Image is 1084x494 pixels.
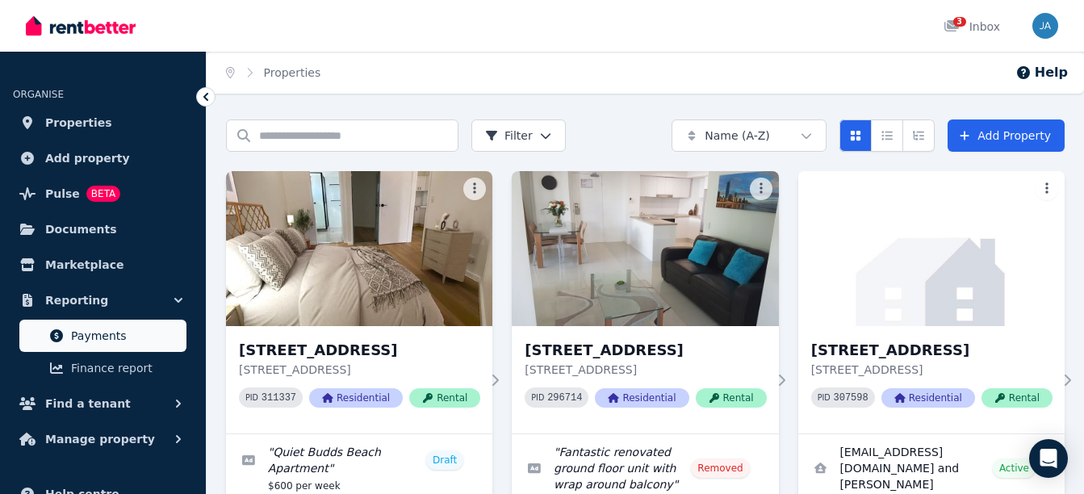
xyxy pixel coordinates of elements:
[881,388,975,408] span: Residential
[463,178,486,200] button: More options
[839,119,872,152] button: Card view
[525,362,766,378] p: [STREET_ADDRESS]
[1032,13,1058,39] img: JULIA ANNE BRIGGS
[45,291,108,310] span: Reporting
[811,339,1053,362] h3: [STREET_ADDRESS]
[1029,439,1068,478] div: Open Intercom Messenger
[207,52,340,94] nav: Breadcrumb
[45,429,155,449] span: Manage property
[226,171,492,326] img: 35-45 Palm Avenue, Surfers Paradise
[13,178,193,210] a: PulseBETA
[471,119,566,152] button: Filter
[239,362,480,378] p: [STREET_ADDRESS]
[13,89,64,100] span: ORGANISE
[948,119,1065,152] a: Add Property
[26,14,136,38] img: RentBetter
[871,119,903,152] button: Compact list view
[19,352,186,384] a: Finance report
[309,388,403,408] span: Residential
[13,423,193,455] button: Manage property
[13,249,193,281] a: Marketplace
[71,326,180,345] span: Payments
[1036,178,1058,200] button: More options
[798,171,1065,326] img: 109 Thorngate Drive, Robina
[547,392,582,404] code: 296714
[13,107,193,139] a: Properties
[409,388,480,408] span: Rental
[45,184,80,203] span: Pulse
[512,171,778,433] a: 52/10-16 Alexandra Avenue, Mermaid Beach[STREET_ADDRESS][STREET_ADDRESS]PID 296714ResidentialRental
[818,393,831,402] small: PID
[953,17,966,27] span: 3
[1015,63,1068,82] button: Help
[902,119,935,152] button: Expanded list view
[262,392,296,404] code: 311337
[839,119,935,152] div: View options
[944,19,1000,35] div: Inbox
[239,339,480,362] h3: [STREET_ADDRESS]
[512,171,778,326] img: 52/10-16 Alexandra Avenue, Mermaid Beach
[981,388,1053,408] span: Rental
[245,393,258,402] small: PID
[525,339,766,362] h3: [STREET_ADDRESS]
[86,186,120,202] span: BETA
[811,362,1053,378] p: [STREET_ADDRESS]
[45,113,112,132] span: Properties
[45,255,123,274] span: Marketplace
[226,171,492,433] a: 35-45 Palm Avenue, Surfers Paradise[STREET_ADDRESS][STREET_ADDRESS]PID 311337ResidentialRental
[13,142,193,174] a: Add property
[19,320,186,352] a: Payments
[13,284,193,316] button: Reporting
[45,149,130,168] span: Add property
[13,387,193,420] button: Find a tenant
[485,128,533,144] span: Filter
[750,178,772,200] button: More options
[264,66,321,79] a: Properties
[798,171,1065,433] a: 109 Thorngate Drive, Robina[STREET_ADDRESS][STREET_ADDRESS]PID 307598ResidentialRental
[705,128,770,144] span: Name (A-Z)
[595,388,688,408] span: Residential
[834,392,868,404] code: 307598
[672,119,827,152] button: Name (A-Z)
[45,394,131,413] span: Find a tenant
[696,388,767,408] span: Rental
[45,220,117,239] span: Documents
[531,393,544,402] small: PID
[13,213,193,245] a: Documents
[71,358,180,378] span: Finance report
